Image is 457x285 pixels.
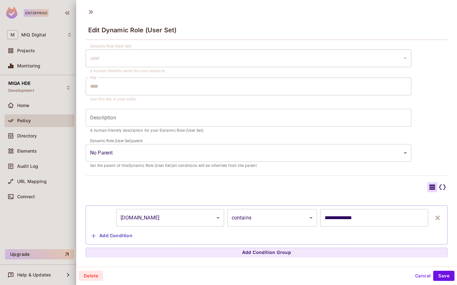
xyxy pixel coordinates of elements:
[86,248,447,258] button: Add Condition Group
[433,271,454,281] button: Save
[413,271,433,281] button: Cancel
[90,96,407,103] p: Use this key in your code.
[116,209,224,227] div: [DOMAIN_NAME]
[90,43,132,49] label: Dynamic Role (User Set)
[90,68,407,74] p: a human-friendly name for your resource
[88,26,176,34] span: Edit Dynamic Role (User Set)
[79,271,103,281] button: Delete
[86,144,411,162] div: Without label
[90,128,407,134] p: A human-friendly description for your Dynamic Role (User Set)
[89,231,135,241] button: Add Condition
[90,163,407,169] p: Set the parent of this Dynamic Role (User Set) all conditions will be inherited from the parent
[90,75,96,80] label: Key
[86,49,411,67] div: Without label
[227,209,317,227] div: contains
[90,138,142,143] label: Dynamic Role (User Set) parent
